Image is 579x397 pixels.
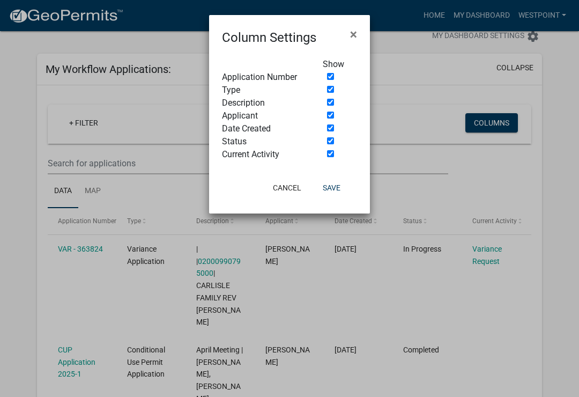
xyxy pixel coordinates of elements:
[214,148,315,161] div: Current Activity
[222,28,316,47] h4: Column Settings
[214,71,315,84] div: Application Number
[350,27,357,42] span: ×
[342,19,366,49] button: Close
[214,135,315,148] div: Status
[214,84,315,97] div: Type
[315,58,365,71] div: Show
[264,178,310,197] button: Cancel
[214,109,315,122] div: Applicant
[214,97,315,109] div: Description
[214,122,315,135] div: Date Created
[314,178,349,197] button: Save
